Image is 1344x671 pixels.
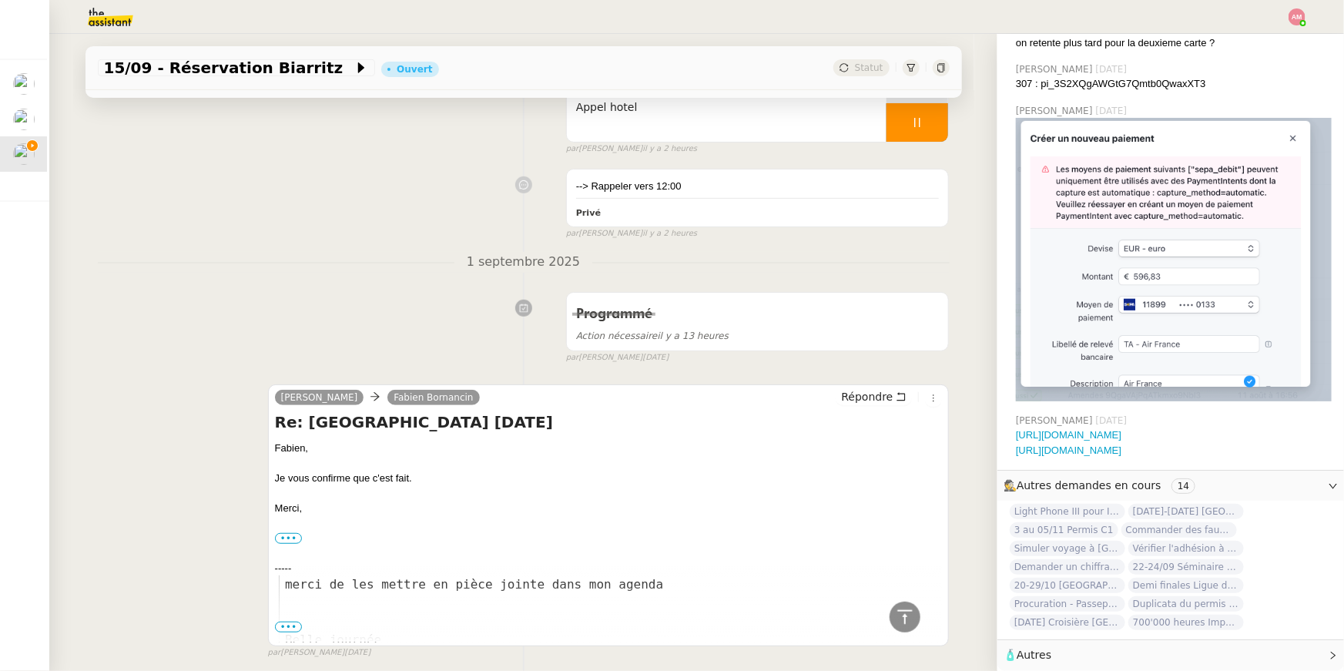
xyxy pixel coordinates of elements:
[566,351,579,364] span: par
[1121,522,1237,538] span: Commander des fauteuils pour le bureau
[275,471,943,486] div: Je vous confirme que c'est fait.
[841,389,893,404] span: Répondre
[836,388,912,405] button: Répondre
[1096,104,1131,118] span: [DATE]
[1017,479,1161,492] span: Autres demandes en cours
[1128,504,1244,519] span: [DATE]-[DATE] [GEOGRAPHIC_DATA]
[275,501,943,516] div: Merci,
[1010,541,1125,556] span: Simuler voyage à [GEOGRAPHIC_DATA]
[1016,76,1332,92] div: 307 : pi_3S2XQgAWGtG7Qmtb0QwaxXT3
[1128,578,1244,593] span: Demi finales Ligue des champions
[1010,578,1125,593] span: 20-29/10 [GEOGRAPHIC_DATA]
[642,143,697,156] span: il y a 2 heures
[566,351,669,364] small: [PERSON_NAME]
[1010,615,1125,630] span: [DATE] Croisière [GEOGRAPHIC_DATA]
[275,622,303,632] span: •••
[1096,414,1131,428] span: [DATE]
[1128,541,1244,556] span: Vérifier l'adhésion à [GEOGRAPHIC_DATA]
[576,179,940,194] div: --> Rappeler vers 12:00
[268,646,281,659] span: par
[566,143,579,156] span: par
[997,640,1344,670] div: 🧴Autres
[576,307,652,321] span: Programmé
[1010,504,1125,519] span: Light Phone III pour Ines
[1017,649,1051,661] span: Autres
[285,631,942,649] div: Belle journée
[642,351,669,364] span: [DATE]
[1010,596,1125,612] span: Procuration - Passeport brésilien
[275,391,364,404] a: [PERSON_NAME]
[1096,62,1131,76] span: [DATE]
[642,227,697,240] span: il y a 2 heures
[566,227,697,240] small: [PERSON_NAME]
[1016,429,1121,441] a: [URL][DOMAIN_NAME]
[1004,479,1202,492] span: 🕵️
[275,441,943,456] div: Fabien,
[104,60,354,75] span: 15/09 - Réservation Biarritz
[275,411,943,433] h4: Re: [GEOGRAPHIC_DATA] [DATE]
[268,646,371,659] small: [PERSON_NAME]
[1016,62,1096,76] span: [PERSON_NAME]
[1289,8,1305,25] img: svg
[576,208,601,218] b: Privé
[576,330,658,341] span: Action nécessaire
[1016,35,1332,51] div: on retente plus tard pour la deuxieme carte ?
[576,99,878,116] span: Appel hotel
[1016,414,1096,428] span: [PERSON_NAME]
[1128,559,1244,575] span: 22-24/09 Séminaire Evian
[275,533,303,544] label: •••
[1128,596,1244,612] span: Duplicata du permis bateau
[887,87,948,100] span: min
[997,471,1344,501] div: 🕵️Autres demandes en cours 14
[387,391,479,404] a: Fabien Bornancin
[1010,559,1125,575] span: Demander un chiffrage pour caisson hyperbar
[13,109,35,130] img: users%2FoOAfvbuArpdbnMcWMpAFWnfObdI3%2Favatar%2F8c2f5da6-de65-4e06-b9c2-86d64bdc2f41
[1004,649,1051,661] span: 🧴
[566,143,697,156] small: [PERSON_NAME]
[13,73,35,95] img: users%2F37wbV9IbQuXMU0UH0ngzBXzaEe12%2Favatar%2Fcba66ece-c48a-48c8-9897-a2adc1834457
[1016,445,1121,456] a: [URL][DOMAIN_NAME]
[1016,104,1096,118] span: [PERSON_NAME]
[566,227,579,240] span: par
[397,65,432,74] div: Ouvert
[13,143,35,165] img: users%2FNsDxpgzytqOlIY2WSYlFcHtx26m1%2Favatar%2F8901.jpg
[344,646,370,659] span: [DATE]
[1171,478,1195,494] nz-tag: 14
[576,330,729,341] span: il y a 13 heures
[454,252,592,273] span: 1 septembre 2025
[1010,522,1118,538] span: 3 au 05/11 Permis C1
[1016,118,1332,401] img: uploads%2F1756731910784%2F3a40689b-f2da-4d40-ae08-e47bdf35df77%2FCapture%20d%E2%80%99e%CC%81cran%...
[1128,615,1244,630] span: 700'000 heures Impact
[275,561,943,576] div: -----
[855,62,883,73] span: Statut
[285,575,942,594] div: merci de les mettre en pièce jointe dans mon agenda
